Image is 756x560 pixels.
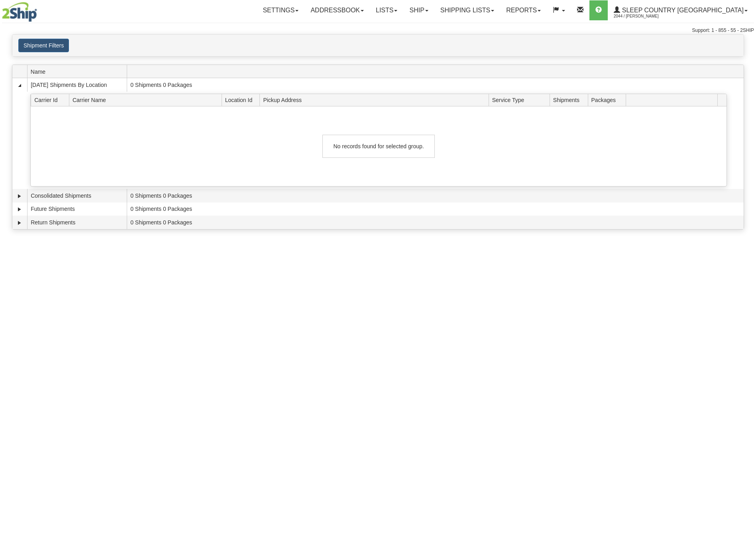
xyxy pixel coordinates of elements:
td: 0 Shipments 0 Packages [127,202,744,216]
span: Carrier Id [34,94,69,106]
a: Addressbook [304,0,370,20]
td: Consolidated Shipments [27,189,127,202]
span: Location Id [225,94,260,106]
iframe: chat widget [738,239,755,320]
td: 0 Shipments 0 Packages [127,216,744,229]
span: Sleep Country [GEOGRAPHIC_DATA] [620,7,744,14]
div: No records found for selected group. [322,135,435,158]
a: Expand [16,192,24,200]
span: Packages [591,94,626,106]
span: Carrier Name [73,94,222,106]
td: Return Shipments [27,216,127,229]
td: 0 Shipments 0 Packages [127,78,744,92]
a: Expand [16,205,24,213]
div: Support: 1 - 855 - 55 - 2SHIP [2,27,754,34]
a: Expand [16,219,24,227]
span: Service Type [492,94,550,106]
a: Lists [370,0,403,20]
a: Sleep Country [GEOGRAPHIC_DATA] 2044 / [PERSON_NAME] [608,0,754,20]
span: 2044 / [PERSON_NAME] [614,12,674,20]
a: Ship [403,0,434,20]
span: Pickup Address [263,94,489,106]
td: Future Shipments [27,202,127,216]
a: Shipping lists [434,0,500,20]
a: Collapse [16,81,24,89]
span: Shipments [553,94,588,106]
td: [DATE] Shipments By Location [27,78,127,92]
button: Shipment Filters [18,39,69,52]
a: Reports [500,0,547,20]
img: logo2044.jpg [2,2,37,22]
span: Name [31,65,127,78]
a: Settings [257,0,304,20]
td: 0 Shipments 0 Packages [127,189,744,202]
